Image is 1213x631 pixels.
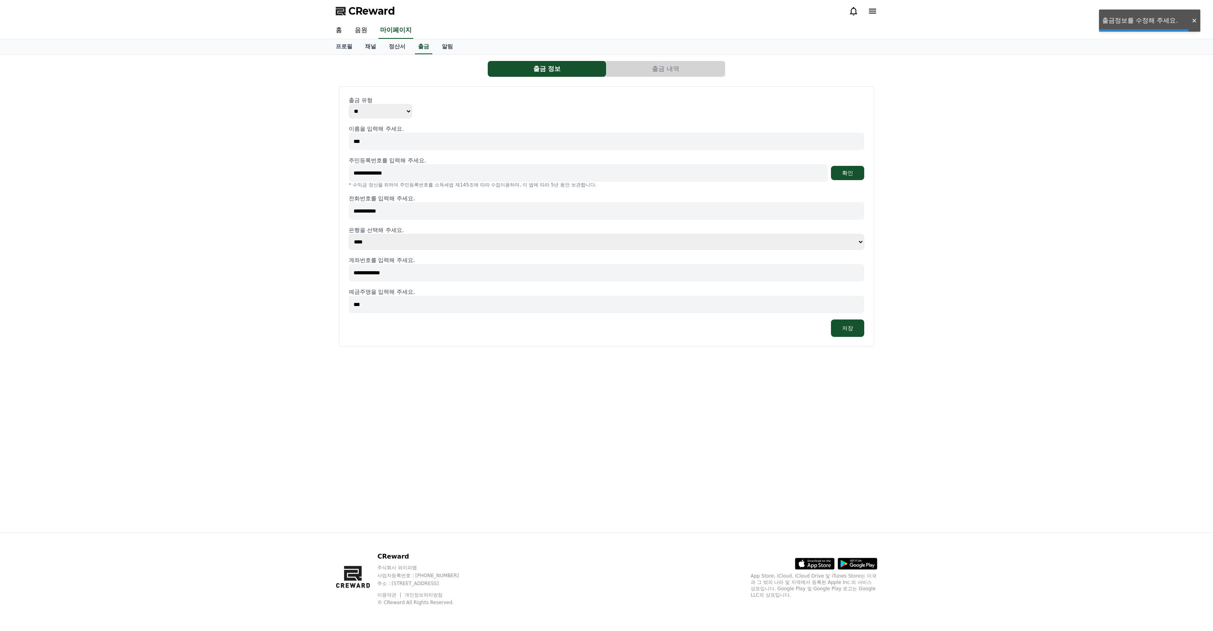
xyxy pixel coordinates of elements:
button: 출금 내역 [606,61,725,77]
a: 알림 [435,39,459,54]
p: 전화번호를 입력해 주세요. [349,194,864,202]
p: 주식회사 와이피랩 [377,564,474,571]
a: 홈 [329,22,348,39]
p: © CReward All Rights Reserved. [377,599,474,606]
a: 이용약관 [377,592,402,598]
a: CReward [336,5,395,17]
p: * 수익금 정산을 위하여 주민등록번호를 소득세법 제145조에 따라 수집이용하며, 이 법에 따라 5년 동안 보관합니다. [349,182,864,188]
p: App Store, iCloud, iCloud Drive 및 iTunes Store는 미국과 그 밖의 나라 및 지역에서 등록된 Apple Inc.의 서비스 상표입니다. Goo... [751,573,877,598]
span: CReward [348,5,395,17]
p: 주소 : [STREET_ADDRESS] [377,580,474,587]
a: 채널 [359,39,382,54]
p: 계좌번호를 입력해 주세요. [349,256,864,264]
button: 확인 [831,166,864,180]
p: 은행을 선택해 주세요. [349,226,864,234]
p: 이름을 입력해 주세요. [349,125,864,133]
a: 프로필 [329,39,359,54]
a: 마이페이지 [378,22,413,39]
button: 저장 [831,319,864,337]
a: 출금 [415,39,432,54]
a: 개인정보처리방침 [405,592,443,598]
p: 주민등록번호를 입력해 주세요. [349,156,426,164]
a: 정산서 [382,39,412,54]
p: 예금주명을 입력해 주세요. [349,288,864,296]
a: 출금 정보 [488,61,606,77]
p: 사업자등록번호 : [PHONE_NUMBER] [377,572,474,579]
a: 음원 [348,22,374,39]
button: 출금 정보 [488,61,606,77]
p: 출금 유형 [349,96,864,104]
p: CReward [377,552,474,561]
